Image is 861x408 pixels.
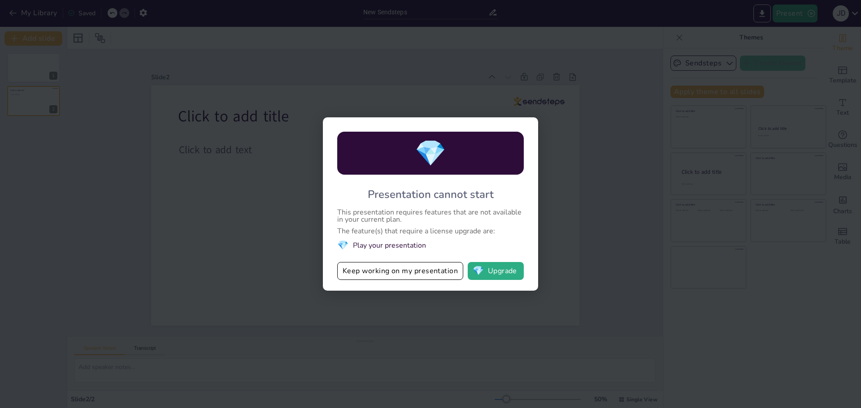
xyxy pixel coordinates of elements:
[337,239,524,251] li: Play your presentation
[337,228,524,235] div: The feature(s) that require a license upgrade are:
[368,187,494,202] div: Presentation cannot start
[337,239,348,251] span: diamond
[468,262,524,280] button: diamondUpgrade
[337,209,524,223] div: This presentation requires features that are not available in your current plan.
[473,266,484,275] span: diamond
[337,262,463,280] button: Keep working on my presentation
[415,136,446,171] span: diamond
